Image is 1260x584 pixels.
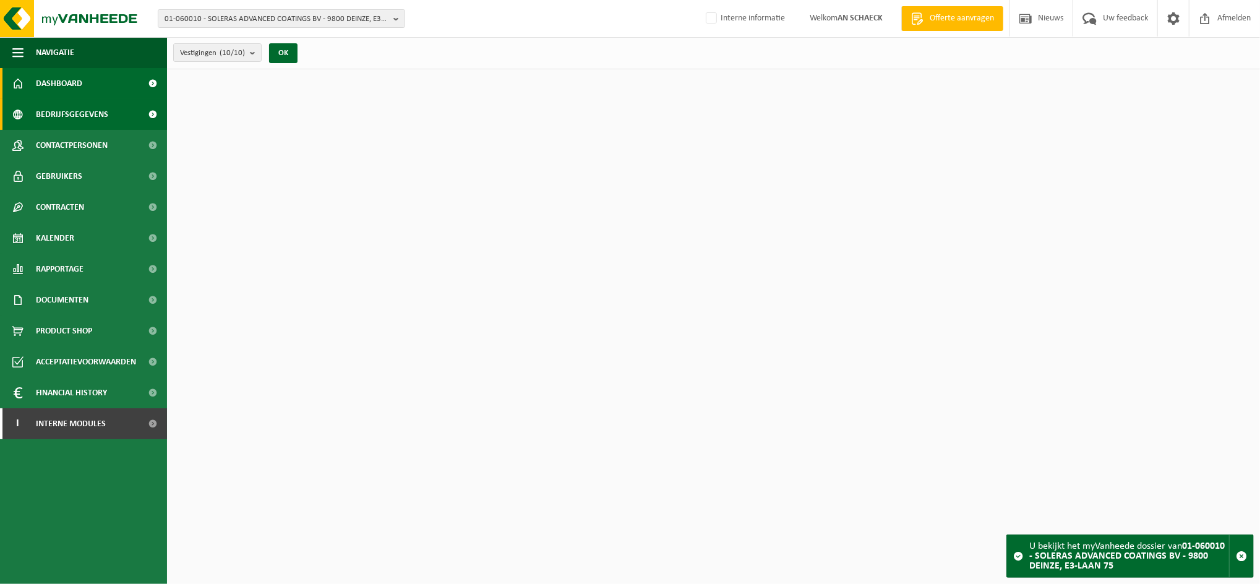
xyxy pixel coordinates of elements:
span: Navigatie [36,37,74,68]
span: Kalender [36,223,74,254]
div: U bekijkt het myVanheede dossier van [1029,535,1229,577]
span: I [12,408,24,439]
label: Interne informatie [703,9,785,28]
span: Financial History [36,377,107,408]
a: Offerte aanvragen [901,6,1003,31]
span: Vestigingen [180,44,245,62]
h2: Dashboard verborgen [173,75,290,100]
span: Dashboard [36,68,82,99]
span: Rapportage [36,254,84,285]
button: 01-060010 - SOLERAS ADVANCED COATINGS BV - 9800 DEINZE, E3-LAAN 75 [158,9,405,28]
button: Vestigingen(10/10) [173,43,262,62]
strong: AN SCHAECK [838,14,883,23]
count: (10/10) [220,49,245,57]
span: Offerte aanvragen [927,12,997,25]
span: Interne modules [36,408,106,439]
span: Gebruikers [36,161,82,192]
span: Acceptatievoorwaarden [36,346,136,377]
span: Contracten [36,192,84,223]
button: OK [269,43,298,63]
span: Documenten [36,285,88,316]
a: Toon [390,75,437,100]
span: 01-060010 - SOLERAS ADVANCED COATINGS BV - 9800 DEINZE, E3-LAAN 75 [165,10,388,28]
span: Toon [400,84,416,92]
span: Contactpersonen [36,130,108,161]
strong: 01-060010 - SOLERAS ADVANCED COATINGS BV - 9800 DEINZE, E3-LAAN 75 [1029,541,1225,571]
span: Bedrijfsgegevens [36,99,108,130]
span: Product Shop [36,316,92,346]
